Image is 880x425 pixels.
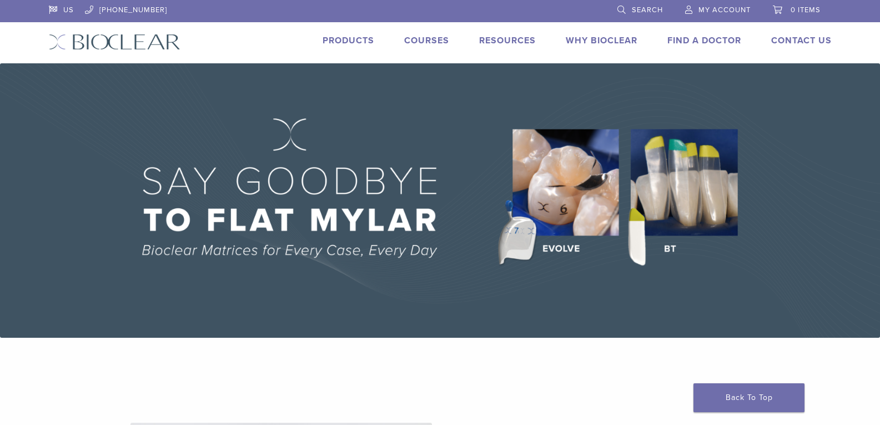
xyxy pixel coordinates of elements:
[693,383,804,412] a: Back To Top
[771,35,832,46] a: Contact Us
[479,35,536,46] a: Resources
[632,6,663,14] span: Search
[791,6,821,14] span: 0 items
[404,35,449,46] a: Courses
[667,35,741,46] a: Find A Doctor
[49,34,180,50] img: Bioclear
[323,35,374,46] a: Products
[698,6,751,14] span: My Account
[566,35,637,46] a: Why Bioclear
